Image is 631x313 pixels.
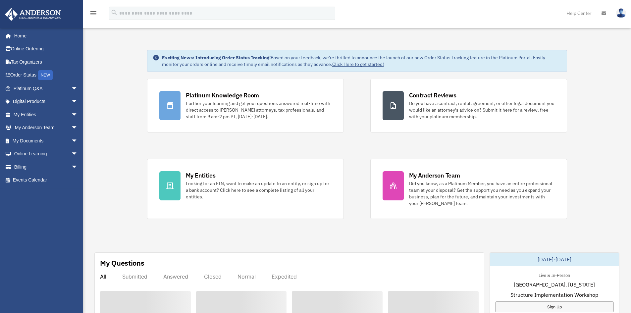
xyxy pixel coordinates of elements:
[5,147,88,161] a: Online Learningarrow_drop_down
[409,100,555,120] div: Do you have a contract, rental agreement, or other legal document you would like an attorney's ad...
[71,160,84,174] span: arrow_drop_down
[186,171,216,180] div: My Entities
[71,95,84,109] span: arrow_drop_down
[5,42,88,56] a: Online Ordering
[5,160,88,174] a: Billingarrow_drop_down
[100,258,144,268] div: My Questions
[38,70,53,80] div: NEW
[5,29,84,42] a: Home
[533,271,575,278] div: Live & In-Person
[3,8,63,21] img: Anderson Advisors Platinum Portal
[5,134,88,147] a: My Documentsarrow_drop_down
[162,55,271,61] strong: Exciting News: Introducing Order Status Tracking!
[147,159,344,219] a: My Entities Looking for an EIN, want to make an update to an entity, or sign up for a bank accoun...
[495,301,614,312] a: Sign Up
[186,91,259,99] div: Platinum Knowledge Room
[5,108,88,121] a: My Entitiesarrow_drop_down
[409,171,460,180] div: My Anderson Team
[71,108,84,122] span: arrow_drop_down
[5,121,88,134] a: My Anderson Teamarrow_drop_down
[237,273,256,280] div: Normal
[616,8,626,18] img: User Pic
[71,82,84,95] span: arrow_drop_down
[100,273,106,280] div: All
[5,95,88,108] a: Digital Productsarrow_drop_down
[186,180,332,200] div: Looking for an EIN, want to make an update to an entity, or sign up for a bank account? Click her...
[186,100,332,120] div: Further your learning and get your questions answered real-time with direct access to [PERSON_NAM...
[204,273,222,280] div: Closed
[510,291,598,299] span: Structure Implementation Workshop
[89,12,97,17] a: menu
[163,273,188,280] div: Answered
[71,134,84,148] span: arrow_drop_down
[409,91,456,99] div: Contract Reviews
[147,79,344,132] a: Platinum Knowledge Room Further your learning and get your questions answered real-time with dire...
[490,253,619,266] div: [DATE]-[DATE]
[71,147,84,161] span: arrow_drop_down
[5,82,88,95] a: Platinum Q&Aarrow_drop_down
[370,159,567,219] a: My Anderson Team Did you know, as a Platinum Member, you have an entire professional team at your...
[162,54,561,68] div: Based on your feedback, we're thrilled to announce the launch of our new Order Status Tracking fe...
[89,9,97,17] i: menu
[409,180,555,207] div: Did you know, as a Platinum Member, you have an entire professional team at your disposal? Get th...
[111,9,118,16] i: search
[370,79,567,132] a: Contract Reviews Do you have a contract, rental agreement, or other legal document you would like...
[5,174,88,187] a: Events Calendar
[514,281,595,288] span: [GEOGRAPHIC_DATA], [US_STATE]
[5,69,88,82] a: Order StatusNEW
[122,273,147,280] div: Submitted
[332,61,384,67] a: Click Here to get started!
[272,273,297,280] div: Expedited
[71,121,84,135] span: arrow_drop_down
[5,55,88,69] a: Tax Organizers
